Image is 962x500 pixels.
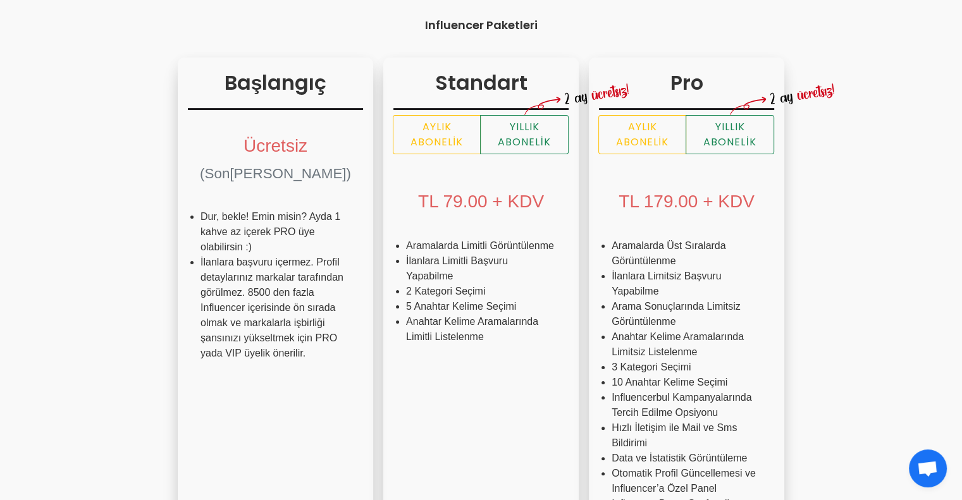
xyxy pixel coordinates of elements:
li: Dur, bekle! Emin misin? Ayda 1 kahve az içerek PRO üye olabilirsin :) [200,209,350,255]
li: Aramalarda Üst Sıralarda Görüntülenme [612,238,762,269]
li: Influencerbul Kampanyalarında Tercih Edilme Opsiyonu [612,390,762,420]
li: 5 Anahtar Kelime Seçimi [406,299,556,314]
li: 10 Anahtar Kelime Seçimi [612,375,762,390]
h3: Standart [393,68,569,110]
li: 3 Kategori Seçimi [612,360,762,375]
li: İlanlara Limitsiz Başvuru Yapabilme [612,269,762,299]
h3: Başlangıç [188,68,363,110]
li: 2 Kategori Seçimi [406,284,556,299]
li: İlanlara Limitli Başvuru Yapabilme [406,253,556,284]
label: Aylık Abonelik [393,115,481,154]
h3: Pro [599,68,774,110]
h4: Influencer Paketleri [71,16,891,34]
div: Açık sohbet [909,449,947,487]
span: TL [418,192,438,211]
span: 179.00 + KDV [644,192,755,211]
span: (Son[PERSON_NAME]) [200,166,351,181]
li: Data ve İstatistik Görüntüleme [612,451,762,466]
li: Anahtar Kelime Aramalarında Limitsiz Listelenme [612,329,762,360]
li: Arama Sonuçlarında Limitsiz Görüntülenme [612,299,762,329]
span: Ücretsiz [244,136,307,155]
span: 79.00 + KDV [443,192,544,211]
li: Otomatik Profil Güncellemesi ve Influencer’a Özel Panel [612,466,762,496]
li: Aramalarda Limitli Görüntülenme [406,238,556,253]
span: TL [619,192,639,211]
label: Yıllık Abonelik [480,115,569,154]
label: Yıllık Abonelik [686,115,774,154]
li: İlanlara başvuru içermez. Profil detaylarınız markalar tarafından görülmez. 8500 den fazla Influe... [200,255,350,361]
li: Anahtar Kelime Aramalarında Limitli Listelenme [406,314,556,345]
li: Hızlı İletişim ile Mail ve Sms Bildirimi [612,420,762,451]
label: Aylık Abonelik [598,115,686,154]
